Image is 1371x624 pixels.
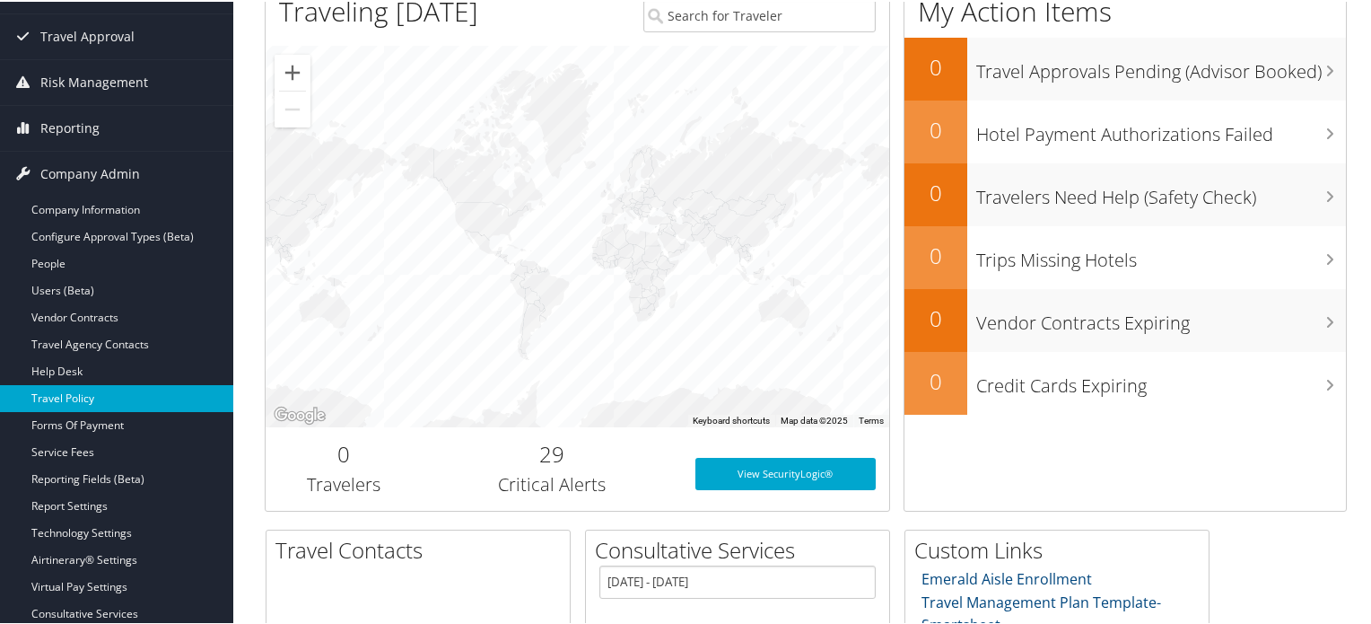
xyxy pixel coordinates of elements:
h2: 0 [904,176,967,207]
a: 0Trips Missing Hotels [904,224,1346,287]
h2: Consultative Services [595,533,889,564]
img: Google [270,402,329,426]
a: 0Vendor Contracts Expiring [904,287,1346,350]
a: 0Travelers Need Help (Safety Check) [904,162,1346,224]
h2: 0 [904,239,967,269]
h2: 0 [904,302,967,332]
a: 0Travel Approvals Pending (Advisor Booked) [904,36,1346,99]
a: View SecurityLogic® [695,456,877,488]
h3: Travel Approvals Pending (Advisor Booked) [976,48,1346,83]
a: Terms (opens in new tab) [859,414,884,424]
button: Zoom out [275,90,310,126]
h3: Vendor Contracts Expiring [976,300,1346,334]
h3: Travelers [279,470,408,496]
h3: Critical Alerts [435,470,668,496]
a: Emerald Aisle Enrollment [921,567,1092,587]
h2: 0 [904,113,967,144]
a: 0Credit Cards Expiring [904,350,1346,413]
span: Reporting [40,104,100,149]
a: Open this area in Google Maps (opens a new window) [270,402,329,426]
h3: Hotel Payment Authorizations Failed [976,111,1346,145]
h3: Credit Cards Expiring [976,363,1346,397]
h2: Travel Contacts [275,533,570,564]
button: Keyboard shortcuts [693,413,770,426]
span: Company Admin [40,150,140,195]
button: Zoom in [275,53,310,89]
a: 0Hotel Payment Authorizations Failed [904,99,1346,162]
h2: 0 [904,50,967,81]
span: Map data ©2025 [781,414,848,424]
h2: 0 [904,365,967,395]
h2: Custom Links [914,533,1209,564]
h3: Trips Missing Hotels [976,237,1346,271]
span: Risk Management [40,58,148,103]
h3: Travelers Need Help (Safety Check) [976,174,1346,208]
h2: 29 [435,437,668,468]
h2: 0 [279,437,408,468]
span: Travel Approval [40,13,135,57]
